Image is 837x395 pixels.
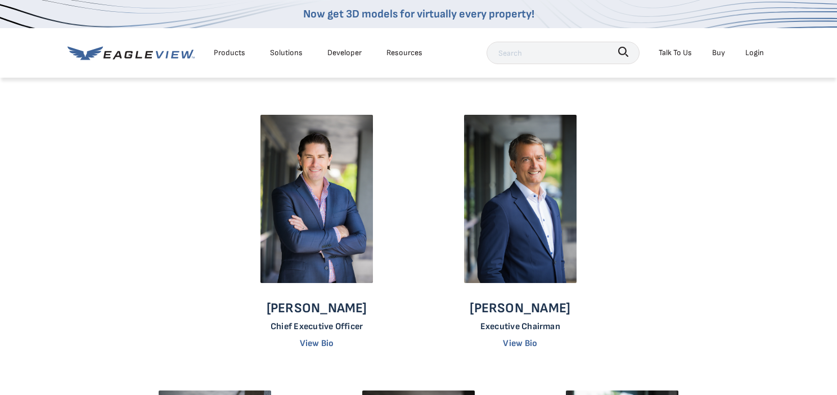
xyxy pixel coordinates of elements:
a: Now get 3D models for virtually every property! [303,7,534,21]
p: [PERSON_NAME] [470,300,570,317]
p: [PERSON_NAME] [267,300,367,317]
img: Chris Jurasek - Chief Executive Officer [464,115,577,284]
div: Products [214,46,245,60]
a: Developer [327,46,362,60]
a: View Bio [503,338,537,349]
div: Login [745,46,764,60]
input: Search [487,42,640,64]
div: Resources [386,46,422,60]
a: Buy [712,46,725,60]
a: View Bio [300,338,334,349]
p: Chief Executive Officer [267,321,367,332]
div: Talk To Us [659,46,692,60]
p: Executive Chairman [470,321,570,332]
img: Piers Dormeyer - Chief Executive Officer [260,115,373,284]
div: Solutions [270,46,303,60]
